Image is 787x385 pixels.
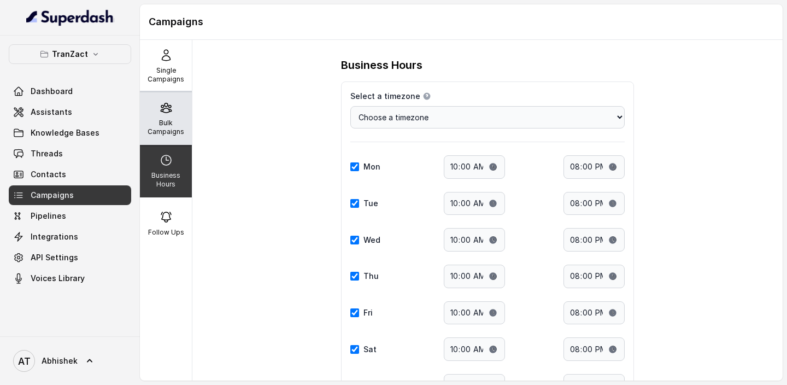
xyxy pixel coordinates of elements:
[350,91,420,102] span: Select a timezone
[31,107,72,118] span: Assistants
[9,123,131,143] a: Knowledge Bases
[18,355,31,367] text: AT
[144,171,187,189] p: Business Hours
[52,48,88,61] p: TranZact
[31,86,73,97] span: Dashboard
[31,273,85,284] span: Voices Library
[31,190,74,201] span: Campaigns
[144,66,187,84] p: Single Campaigns
[31,252,78,263] span: API Settings
[31,127,99,138] span: Knowledge Bases
[9,81,131,101] a: Dashboard
[363,271,379,282] label: Thu
[9,102,131,122] a: Assistants
[341,57,422,73] h3: Business Hours
[148,228,184,237] p: Follow Ups
[31,211,66,221] span: Pipelines
[144,119,187,136] p: Bulk Campaigns
[9,144,131,164] a: Threads
[363,307,373,318] label: Fri
[9,44,131,64] button: TranZact
[9,269,131,288] a: Voices Library
[31,148,63,159] span: Threads
[9,227,131,247] a: Integrations
[9,206,131,226] a: Pipelines
[149,13,774,31] h1: Campaigns
[31,169,66,180] span: Contacts
[363,344,377,355] label: Sat
[9,248,131,267] a: API Settings
[26,9,114,26] img: light.svg
[9,165,131,184] a: Contacts
[422,92,431,101] button: Select a timezone
[42,355,78,366] span: Abhishek
[9,346,131,376] a: Abhishek
[363,161,380,172] label: Mon
[363,235,380,246] label: Wed
[31,231,78,242] span: Integrations
[363,198,378,209] label: Tue
[9,185,131,205] a: Campaigns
